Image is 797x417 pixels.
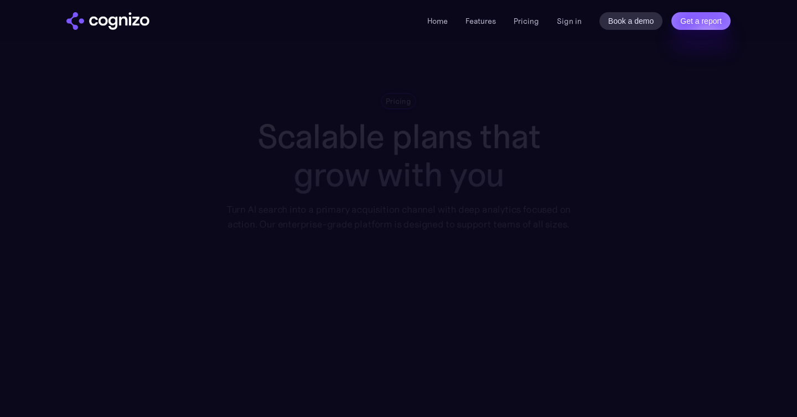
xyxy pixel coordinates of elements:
div: Turn AI search into a primary acquisition channel with deep analytics focused on action. Our ente... [219,202,578,232]
a: home [66,12,149,30]
h1: Scalable plans that grow with you [219,117,578,194]
a: Features [465,16,496,26]
a: Book a demo [599,12,663,30]
div: Pricing [386,96,411,106]
img: cognizo logo [66,12,149,30]
a: Sign in [557,14,582,28]
a: Get a report [671,12,731,30]
a: Home [427,16,448,26]
a: Pricing [514,16,539,26]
